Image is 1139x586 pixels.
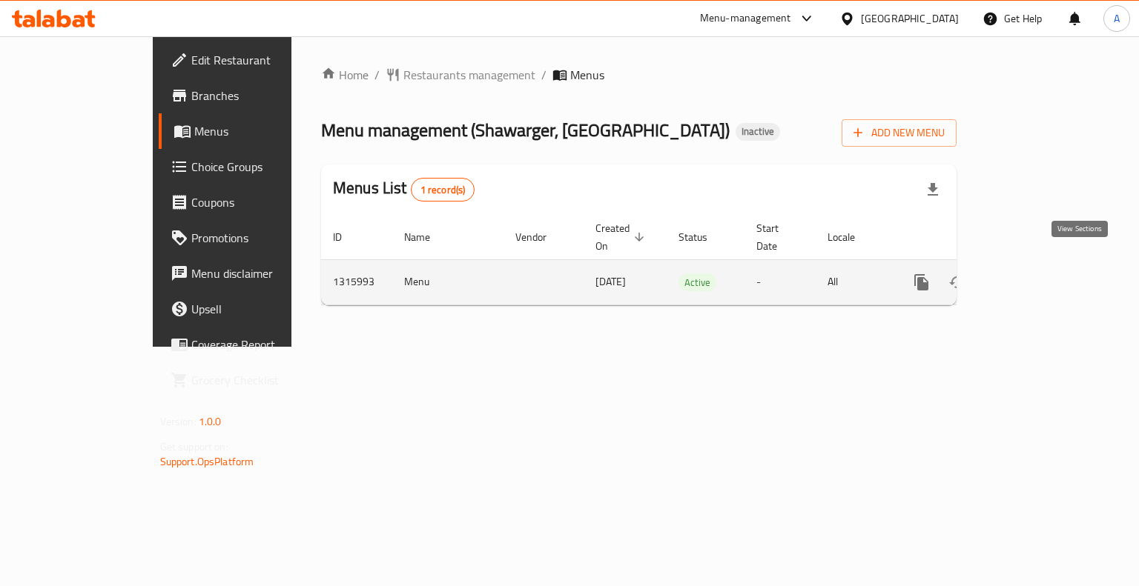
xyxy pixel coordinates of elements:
span: Version: [160,412,197,431]
span: Inactive [736,125,780,138]
span: ID [333,228,361,246]
span: Name [404,228,449,246]
span: Coverage Report [191,336,331,353]
nav: breadcrumb [321,66,957,84]
span: Locale [828,228,874,246]
span: A [1114,10,1120,27]
div: Menu-management [700,10,791,27]
span: Add New Menu [854,124,945,142]
li: / [374,66,380,84]
a: Home [321,66,369,84]
span: Menus [194,122,331,140]
div: Export file [915,172,951,207]
td: - [745,259,816,304]
td: Menu [392,259,504,304]
span: Start Date [756,219,798,255]
a: Support.OpsPlatform [160,452,254,471]
div: Inactive [736,123,780,141]
a: Branches [159,78,343,113]
span: Menu management ( Shawarger, [GEOGRAPHIC_DATA] ) [321,113,730,147]
a: Restaurants management [386,66,535,84]
button: more [904,264,940,300]
a: Grocery Checklist [159,362,343,398]
span: Status [679,228,727,246]
td: All [816,259,892,304]
td: 1315993 [321,259,392,304]
span: [DATE] [595,272,626,291]
span: 1.0.0 [199,412,222,431]
a: Menu disclaimer [159,256,343,291]
th: Actions [892,215,1058,260]
span: Edit Restaurant [191,51,331,69]
span: Promotions [191,229,331,247]
a: Coverage Report [159,327,343,362]
a: Promotions [159,220,343,256]
span: Active [679,274,716,291]
a: Upsell [159,291,343,327]
div: Total records count [411,178,475,202]
div: [GEOGRAPHIC_DATA] [861,10,959,27]
a: Coupons [159,184,343,220]
span: Menu disclaimer [191,264,331,282]
span: Branches [191,87,331,104]
span: Vendor [515,228,566,246]
span: 1 record(s) [412,183,475,197]
li: / [541,66,547,84]
span: Restaurants management [403,66,535,84]
a: Menus [159,113,343,149]
h2: Menus List [333,177,475,202]
span: Grocery Checklist [191,371,331,389]
span: Menus [570,66,604,84]
span: Upsell [191,300,331,318]
span: Created On [595,219,649,255]
a: Edit Restaurant [159,42,343,78]
span: Choice Groups [191,158,331,176]
table: enhanced table [321,215,1058,305]
span: Coupons [191,193,331,211]
button: Add New Menu [842,119,957,147]
span: Get support on: [160,437,228,456]
a: Choice Groups [159,149,343,184]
